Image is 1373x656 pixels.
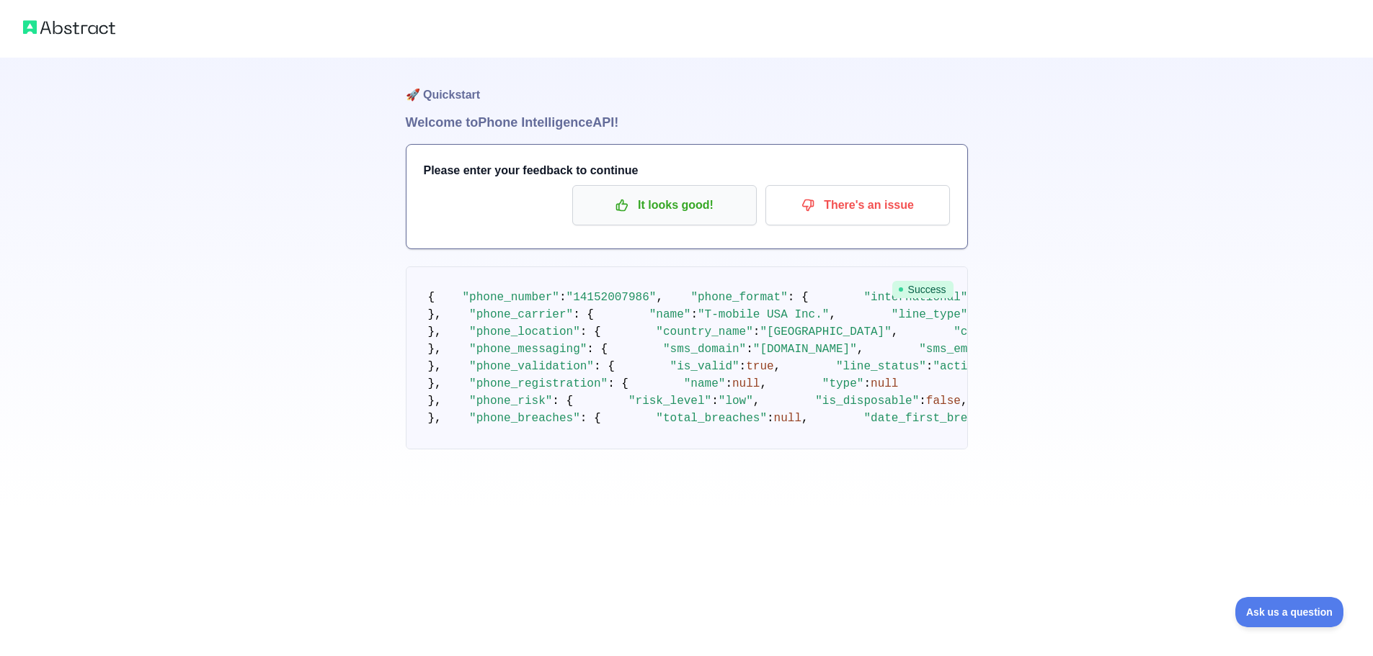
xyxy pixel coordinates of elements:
[765,185,950,225] button: There's an issue
[760,325,891,338] span: "[GEOGRAPHIC_DATA]"
[822,377,864,390] span: "type"
[732,377,760,390] span: null
[746,343,753,356] span: :
[469,343,587,356] span: "phone_messaging"
[961,395,968,408] span: ,
[559,291,566,304] span: :
[656,412,767,425] span: "total_breaches"
[469,308,573,321] span: "phone_carrier"
[863,412,1009,425] span: "date_first_breached"
[649,308,691,321] span: "name"
[656,291,663,304] span: ,
[656,325,752,338] span: "country_name"
[753,325,760,338] span: :
[566,291,657,304] span: "14152007986"
[594,360,615,373] span: : {
[892,281,954,298] span: Success
[954,325,1050,338] span: "country_code"
[926,395,961,408] span: false
[684,377,726,390] span: "name"
[572,185,757,225] button: It looks good!
[739,360,747,373] span: :
[463,291,559,304] span: "phone_number"
[469,412,580,425] span: "phone_breaches"
[863,377,871,390] span: :
[406,112,968,132] h1: Welcome to Phone Intelligence API!
[753,395,760,408] span: ,
[587,343,608,356] span: : {
[801,412,809,425] span: ,
[469,360,594,373] span: "phone_validation"
[926,360,933,373] span: :
[608,377,628,390] span: : {
[469,395,552,408] span: "phone_risk"
[788,291,809,304] span: : {
[711,395,719,408] span: :
[628,395,711,408] span: "risk_level"
[469,325,580,338] span: "phone_location"
[552,395,573,408] span: : {
[406,58,968,112] h1: 🚀 Quickstart
[919,343,995,356] span: "sms_email"
[892,325,899,338] span: ,
[836,360,926,373] span: "line_status"
[583,193,746,217] p: It looks good!
[857,343,864,356] span: ,
[580,325,601,338] span: : {
[829,308,836,321] span: ,
[760,377,767,390] span: ,
[933,360,988,373] span: "active"
[753,343,857,356] span: "[DOMAIN_NAME]"
[774,412,801,425] span: null
[892,308,968,321] span: "line_type"
[23,17,115,37] img: Abstract logo
[698,308,829,321] span: "T-mobile USA Inc."
[573,308,594,321] span: : {
[1235,597,1344,627] iframe: Toggle Customer Support
[719,395,753,408] span: "low"
[815,395,919,408] span: "is_disposable"
[670,360,739,373] span: "is_valid"
[725,377,732,390] span: :
[663,343,746,356] span: "sms_domain"
[919,395,926,408] span: :
[871,377,898,390] span: null
[776,193,939,217] p: There's an issue
[424,162,950,179] h3: Please enter your feedback to continue
[580,412,601,425] span: : {
[767,412,774,425] span: :
[746,360,773,373] span: true
[774,360,781,373] span: ,
[690,291,787,304] span: "phone_format"
[690,308,698,321] span: :
[428,291,435,304] span: {
[469,377,608,390] span: "phone_registration"
[863,291,967,304] span: "international"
